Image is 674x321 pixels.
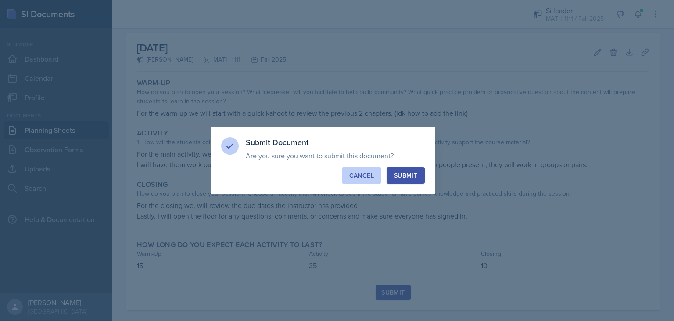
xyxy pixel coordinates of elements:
[246,151,425,160] p: Are you sure you want to submit this document?
[342,167,381,184] button: Cancel
[349,171,374,180] div: Cancel
[394,171,417,180] div: Submit
[387,167,425,184] button: Submit
[246,137,425,148] h3: Submit Document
